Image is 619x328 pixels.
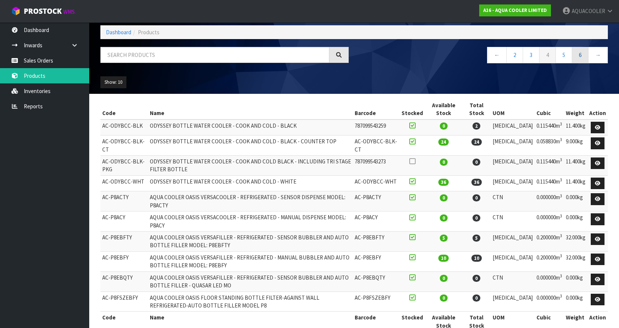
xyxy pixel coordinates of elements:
[491,271,535,292] td: CTN
[535,271,564,292] td: 0.000000m
[360,47,608,65] nav: Page navigation
[353,191,399,211] td: AC-P8ACTY
[564,292,587,312] td: 0.000kg
[100,76,126,88] button: Show: 10
[148,211,353,232] td: AQUA COOLER OASIS VERSACOOLER - REFRIGERATED - MANUAL DISPENSE MODEL: P8ACY
[555,47,572,63] a: 5
[473,294,480,302] span: 0
[471,138,482,146] span: 24
[535,211,564,232] td: 0.000000m
[148,136,353,156] td: ODYSSEY BOTTLE WATER COOLER - COOK AND COLD - BLACK - COUNTER TOP
[473,159,480,166] span: 0
[100,251,148,271] td: AC-P8EBFY
[535,292,564,312] td: 0.000000m
[425,99,462,120] th: Available Stock
[353,175,399,191] td: AC-ODYBCC-WHT
[564,231,587,251] td: 32.000kg
[438,138,449,146] span: 24
[100,292,148,312] td: AC-P8FSZEBFY
[440,194,448,201] span: 0
[106,29,131,36] a: Dashboard
[535,175,564,191] td: 0.115440m
[148,292,353,312] td: AQUA COOLER OASIS FLOOR STANDING BOTTLE FILTER-AGAINST WALL REFRIGERATED-AUTO BOTTLE FILLER MODEL P8
[440,159,448,166] span: 0
[560,137,562,142] sup: 3
[491,120,535,136] td: [MEDICAL_DATA]
[535,136,564,156] td: 0.058830m
[462,99,491,120] th: Total Stock
[473,122,480,130] span: 2
[473,275,480,282] span: 0
[535,191,564,211] td: 0.000000m
[440,122,448,130] span: 0
[560,233,562,238] sup: 3
[100,120,148,136] td: AC-ODYBCC-BLK
[483,7,547,13] strong: A16 - AQUA COOLER LIMITED
[564,99,587,120] th: Weight
[491,175,535,191] td: [MEDICAL_DATA]
[148,155,353,175] td: ODYSSEY BOTTLE WATER COOLER - COOK AND COLD BLACK - INCLUDING TRI STAGE FILTER BOTTLE
[471,255,482,262] span: 10
[491,211,535,232] td: CTN
[491,191,535,211] td: CTN
[491,136,535,156] td: [MEDICAL_DATA]
[473,214,480,222] span: 0
[560,253,562,258] sup: 3
[560,213,562,219] sup: 3
[564,155,587,175] td: 11.400kg
[148,271,353,292] td: AQUA COOLER OASIS VERSAFILLER - REFRIGERATED - SENSOR BUBBLER AND AUTO BOTTLE FILLER - QUASAR LED MO
[148,191,353,211] td: AQUA COOLER OASIS VERSACOOLER - REFRIGERATED - SENSOR DISPENSE MODEL: P8ACTY
[353,99,399,120] th: Barcode
[100,231,148,251] td: AC-P8EBFTY
[572,47,589,63] a: 6
[588,47,608,63] a: →
[491,99,535,120] th: UOM
[506,47,523,63] a: 2
[535,251,564,271] td: 0.200000m
[535,120,564,136] td: 0.115440m
[473,235,480,242] span: 5
[148,120,353,136] td: ODYSSEY BOTTLE WATER COOLER - COOK AND COLD - BLACK
[100,136,148,156] td: AC-ODYBCC-BLK-CT
[560,121,562,127] sup: 3
[353,211,399,232] td: AC-P8ACY
[63,8,75,15] small: WMS
[100,271,148,292] td: AC-P8EBQTY
[535,155,564,175] td: 0.115440m
[148,231,353,251] td: AQUA COOLER OASIS VERSAFILLER - REFRIGERATED - SENSOR BUBBLER AND AUTO BOTTLE FILLER MODEL: P8EBFTY
[440,214,448,222] span: 0
[100,99,148,120] th: Code
[353,271,399,292] td: AC-P8EBQTY
[560,193,562,198] sup: 3
[100,191,148,211] td: AC-P8ACTY
[535,231,564,251] td: 0.200000m
[523,47,539,63] a: 3
[560,177,562,182] sup: 3
[564,251,587,271] td: 32.000kg
[438,179,449,186] span: 36
[353,231,399,251] td: AC-P8EBFTY
[138,29,159,36] span: Products
[564,120,587,136] td: 11.400kg
[353,155,399,175] td: 787099543273
[353,120,399,136] td: 787099543259
[148,175,353,191] td: ODYSSEY BOTTLE WATER COOLER - COOK AND COLD - WHITE
[353,251,399,271] td: AC-P8EBFY
[400,99,425,120] th: Stocked
[487,47,507,63] a: ←
[148,99,353,120] th: Name
[491,231,535,251] td: [MEDICAL_DATA]
[353,292,399,312] td: AC-P8FSZEBFY
[438,255,449,262] span: 10
[491,155,535,175] td: [MEDICAL_DATA]
[100,175,148,191] td: AC-ODYBCC-WHT
[440,294,448,302] span: 0
[353,136,399,156] td: AC-ODYBCC-BLK-CT
[560,293,562,299] sup: 3
[564,175,587,191] td: 11.400kg
[564,271,587,292] td: 0.000kg
[587,99,608,120] th: Action
[491,292,535,312] td: [MEDICAL_DATA]
[564,211,587,232] td: 0.000kg
[100,155,148,175] td: AC-ODYBCC-BLK-PKG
